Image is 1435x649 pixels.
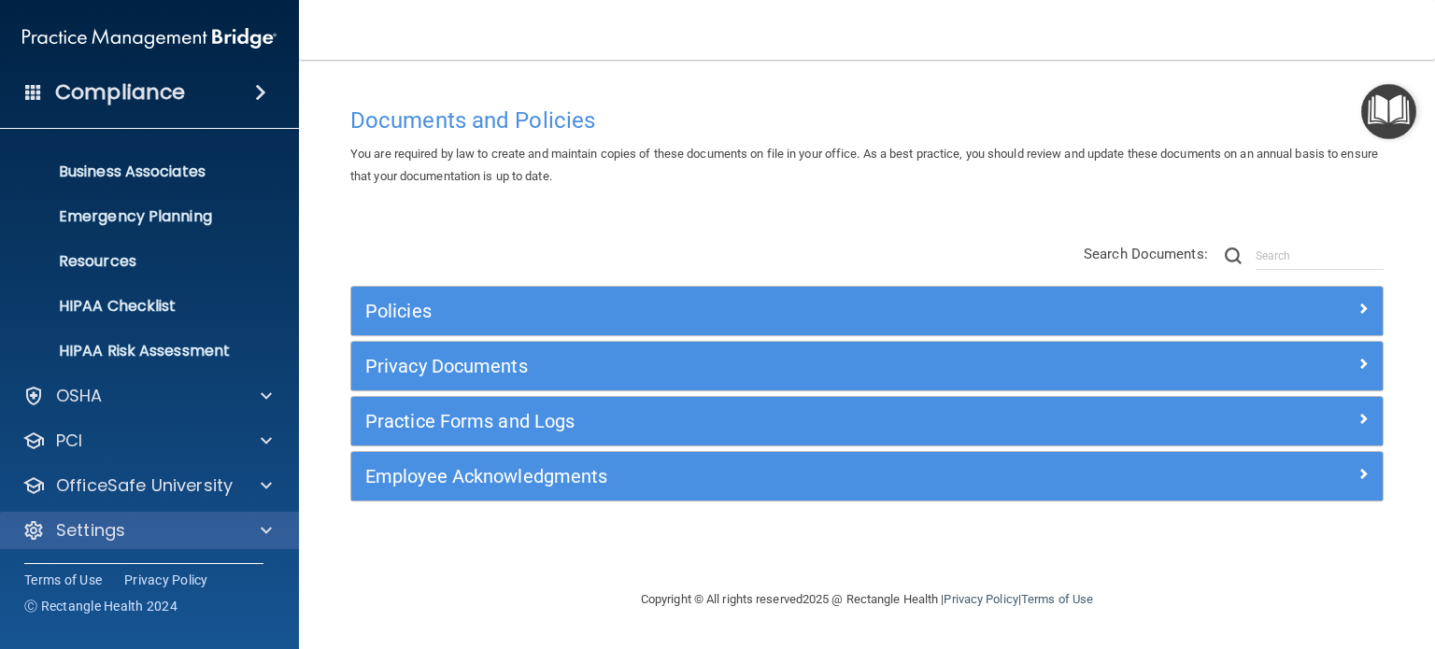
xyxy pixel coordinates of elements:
[1225,247,1242,264] img: ic-search.3b580494.png
[24,571,102,589] a: Terms of Use
[12,252,267,271] p: Resources
[22,385,272,407] a: OSHA
[944,592,1017,606] a: Privacy Policy
[1361,84,1416,139] button: Open Resource Center
[350,108,1384,133] h4: Documents and Policies
[350,147,1378,183] span: You are required by law to create and maintain copies of these documents on file in your office. ...
[1021,592,1093,606] a: Terms of Use
[56,385,103,407] p: OSHA
[124,571,208,589] a: Privacy Policy
[365,351,1369,381] a: Privacy Documents
[365,301,1111,321] h5: Policies
[55,79,185,106] h4: Compliance
[56,430,82,452] p: PCI
[22,519,272,542] a: Settings
[22,20,277,57] img: PMB logo
[12,162,267,181] p: Business Associates
[12,342,267,360] p: HIPAA Risk Assessment
[22,430,272,452] a: PCI
[56,474,233,497] p: OfficeSafe University
[56,519,125,542] p: Settings
[365,466,1111,487] h5: Employee Acknowledgments
[1084,246,1208,262] span: Search Documents:
[365,356,1111,376] h5: Privacy Documents
[365,461,1369,491] a: Employee Acknowledgments
[12,297,267,316] p: HIPAA Checklist
[12,207,267,226] p: Emergency Planning
[1256,242,1384,270] input: Search
[365,296,1369,326] a: Policies
[365,406,1369,436] a: Practice Forms and Logs
[526,570,1208,629] div: Copyright © All rights reserved 2025 @ Rectangle Health | |
[24,597,178,615] span: Ⓒ Rectangle Health 2024
[22,474,272,497] a: OfficeSafe University
[365,411,1111,431] h5: Practice Forms and Logs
